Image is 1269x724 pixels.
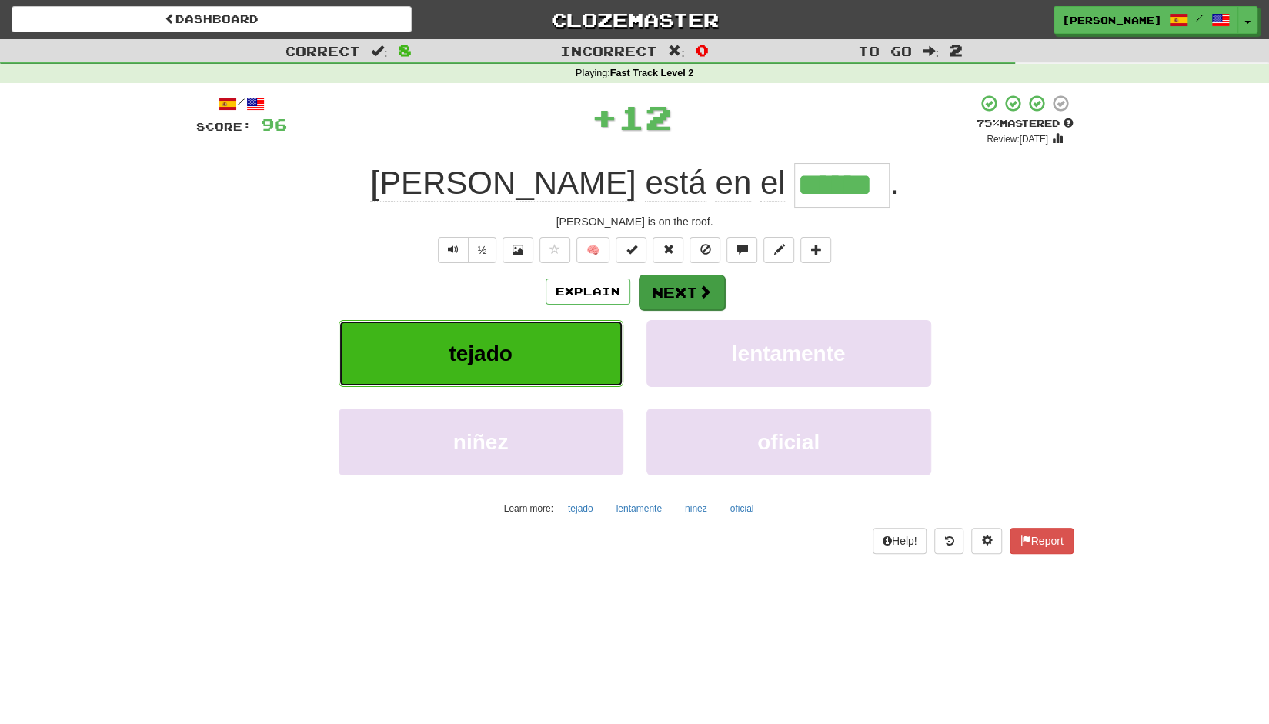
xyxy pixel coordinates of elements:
button: niñez [676,497,716,520]
button: Ignore sentence (alt+i) [690,237,720,263]
span: 12 [618,98,672,136]
button: oficial [646,409,931,475]
button: Reset to 0% Mastered (alt+r) [653,237,683,263]
span: Incorrect [560,43,657,58]
button: Explain [546,279,630,305]
span: 75 % [977,117,1000,129]
span: en [715,165,751,202]
button: tejado [559,497,602,520]
button: Help! [873,528,927,554]
span: oficial [757,430,820,454]
span: lentamente [732,342,846,365]
span: está [645,165,706,202]
span: . [890,165,899,201]
button: lentamente [608,497,670,520]
strong: Fast Track Level 2 [610,68,694,78]
span: [PERSON_NAME] [1062,13,1162,27]
small: Learn more: [504,503,553,514]
button: Next [639,275,725,310]
span: / [1196,12,1204,23]
button: niñez [339,409,623,475]
div: Text-to-speech controls [435,237,497,263]
span: Score: [196,120,252,133]
span: To go [857,43,911,58]
button: Report [1010,528,1073,554]
a: [PERSON_NAME] / [1054,6,1238,34]
a: Dashboard [12,6,412,32]
button: Round history (alt+y) [934,528,963,554]
button: Play sentence audio (ctl+space) [438,237,469,263]
a: Clozemaster [435,6,835,33]
span: : [371,45,388,58]
span: : [922,45,939,58]
button: Discuss sentence (alt+u) [726,237,757,263]
div: / [196,94,287,113]
span: : [668,45,685,58]
button: ½ [468,237,497,263]
button: 🧠 [576,237,609,263]
button: lentamente [646,320,931,387]
span: tejado [449,342,512,365]
button: Edit sentence (alt+d) [763,237,794,263]
span: el [760,165,786,202]
span: 2 [950,41,963,59]
span: niñez [453,430,509,454]
button: Show image (alt+x) [503,237,533,263]
button: oficial [722,497,763,520]
span: [PERSON_NAME] [370,165,636,202]
div: Mastered [977,117,1074,131]
span: 8 [399,41,412,59]
span: Correct [285,43,360,58]
button: Favorite sentence (alt+f) [539,237,570,263]
span: 96 [261,115,287,134]
small: Review: [DATE] [987,134,1048,145]
button: Set this sentence to 100% Mastered (alt+m) [616,237,646,263]
div: [PERSON_NAME] is on the roof. [196,214,1074,229]
button: Add to collection (alt+a) [800,237,831,263]
button: tejado [339,320,623,387]
span: + [591,94,618,140]
span: 0 [696,41,709,59]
